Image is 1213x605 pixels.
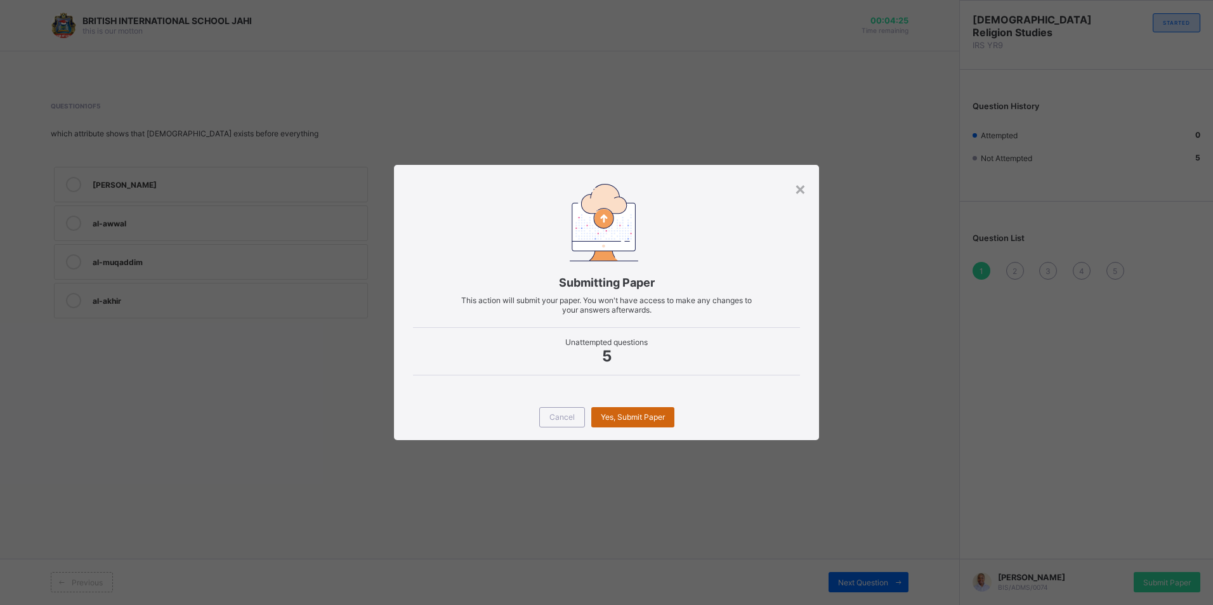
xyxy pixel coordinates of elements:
span: Unattempted questions [413,337,799,347]
span: Yes, Submit Paper [601,412,665,422]
img: submitting-paper.7509aad6ec86be490e328e6d2a33d40a.svg [570,184,638,261]
span: Cancel [549,412,575,422]
span: Submitting Paper [413,276,799,289]
span: This action will submit your paper. You won't have access to make any changes to your answers aft... [461,296,752,315]
div: × [794,178,806,199]
span: 5 [413,347,799,365]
